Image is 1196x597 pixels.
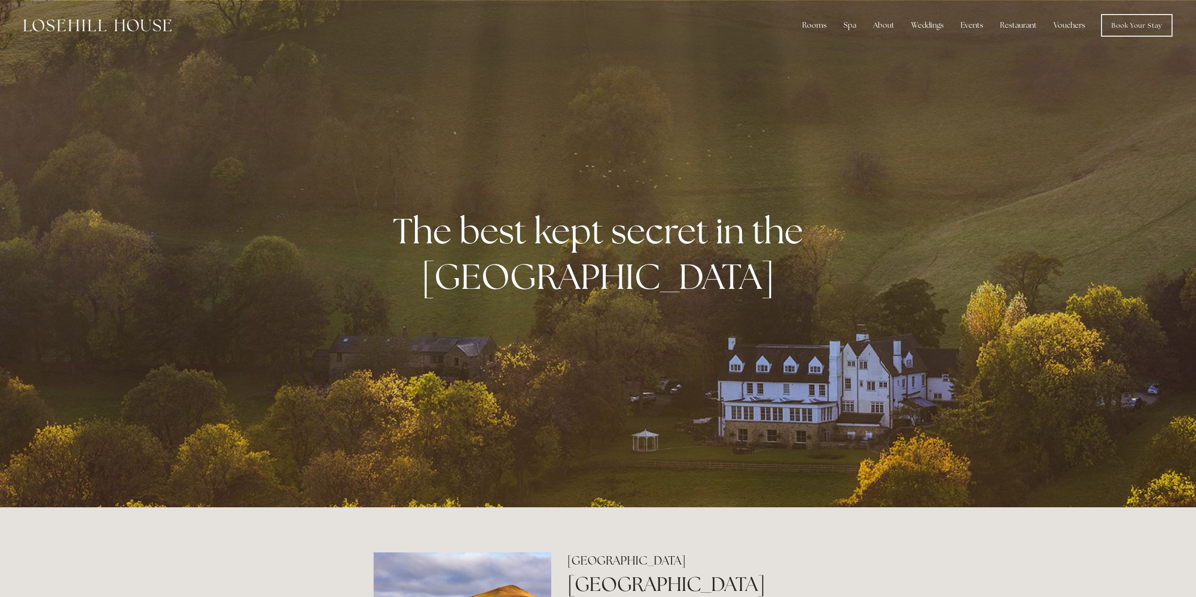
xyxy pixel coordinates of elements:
[993,16,1044,35] div: Restaurant
[1101,14,1173,37] a: Book Your Stay
[795,16,834,35] div: Rooms
[836,16,864,35] div: Spa
[953,16,991,35] div: Events
[866,16,902,35] div: About
[904,16,951,35] div: Weddings
[393,208,811,300] strong: The best kept secret in the [GEOGRAPHIC_DATA]
[567,552,822,569] h2: [GEOGRAPHIC_DATA]
[23,19,172,31] img: Losehill House
[1046,16,1093,35] a: Vouchers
